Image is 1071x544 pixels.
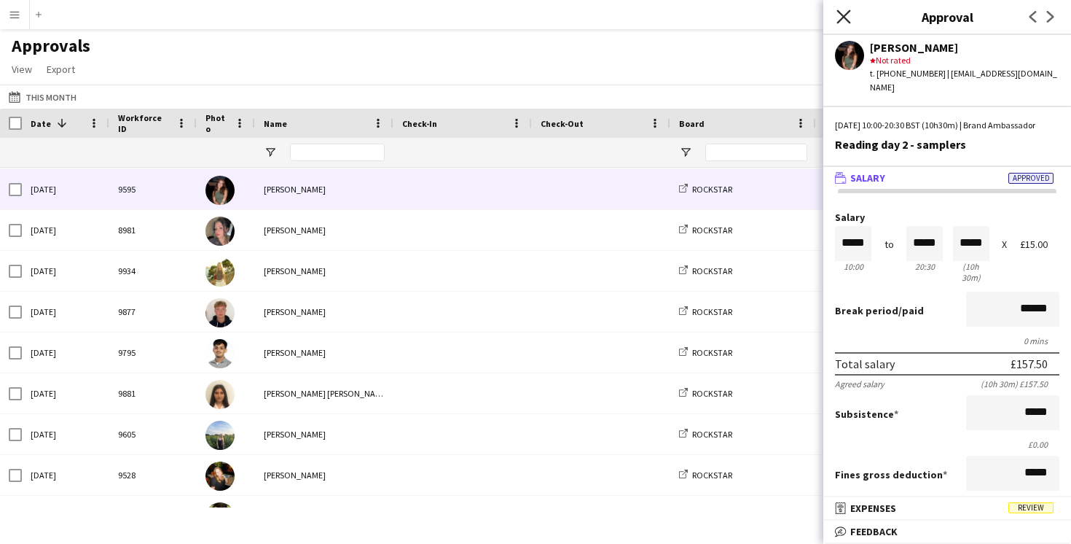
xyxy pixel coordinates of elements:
input: Name Filter Input [290,144,385,161]
mat-expansion-panel-header: Feedback [823,521,1071,543]
input: Board Filter Input [705,144,807,161]
div: [PERSON_NAME] [255,414,393,454]
div: 9605 [109,414,197,454]
div: [PERSON_NAME] [255,333,393,373]
div: [PERSON_NAME] [255,210,393,250]
div: [DATE] [22,496,109,536]
span: Board [679,118,705,129]
a: ROCKSTAR [679,306,732,317]
span: Export [47,63,75,76]
div: [PERSON_NAME] [255,169,393,209]
div: 10h 30m [953,261,989,283]
div: 9595 [109,169,197,209]
button: Open Filter Menu [264,146,277,159]
span: View [12,63,32,76]
div: t. [PHONE_NUMBER] | [EMAIL_ADDRESS][DOMAIN_NAME] [870,67,1059,93]
img: Sadie Conlan [205,462,235,491]
mat-expansion-panel-header: SalaryApproved [823,167,1071,189]
label: Subsistence [835,408,898,421]
div: Total salary [835,357,895,371]
span: ROCKSTAR [692,388,732,399]
span: ROCKSTAR [692,184,732,195]
div: Not rated [870,54,1059,67]
div: [DATE] [22,333,109,373]
div: (10h 30m) £157.50 [981,378,1059,389]
div: X [1002,239,1007,250]
div: [DATE] [22,210,109,250]
span: Salary [850,171,885,184]
div: [PERSON_NAME] [255,251,393,291]
img: Miah Wright [205,257,235,287]
div: [PERSON_NAME] [255,496,393,536]
div: 0 mins [835,335,1059,346]
img: Chloe Tame [205,421,235,450]
div: [DATE] [22,251,109,291]
a: ROCKSTAR [679,470,732,481]
img: James Christer [205,298,235,327]
span: ROCKSTAR [692,347,732,358]
div: 20:30 [906,261,943,272]
a: ROCKSTAR [679,265,732,276]
span: Check-Out [541,118,584,129]
div: [PERSON_NAME] [870,41,1059,54]
span: Approved [1008,173,1054,184]
div: [DATE] [22,373,109,413]
img: Harvey Lemal [205,339,235,368]
div: £157.50 [1011,357,1048,371]
a: ROCKSTAR [679,347,732,358]
img: Eva Grimsdell [205,176,235,205]
img: John Brown [205,502,235,532]
a: View [6,60,38,79]
span: ROCKSTAR [692,306,732,317]
div: [PERSON_NAME] [PERSON_NAME] [255,373,393,413]
div: 9795 [109,333,197,373]
div: [DATE] [22,169,109,209]
div: £15.00 [1020,239,1059,250]
span: Feedback [850,525,898,538]
span: Name [264,118,287,129]
a: ROCKSTAR [679,225,732,236]
a: ROCKSTAR [679,184,732,195]
label: Fines gross deduction [835,468,947,481]
div: 9890 [109,496,197,536]
div: 8981 [109,210,197,250]
div: 9528 [109,455,197,495]
span: ROCKSTAR [692,429,732,440]
span: Workforce ID [118,112,170,134]
div: to [884,239,894,250]
span: Review [1008,502,1054,513]
a: ROCKSTAR [679,429,732,440]
button: Open Filter Menu [679,146,692,159]
span: ROCKSTAR [692,265,732,276]
div: [PERSON_NAME] [255,292,393,332]
span: Date [31,118,51,129]
div: [DATE] [22,455,109,495]
span: Expenses [850,502,896,515]
div: Agreed salary [835,378,884,389]
label: Salary [835,212,1059,223]
div: 9934 [109,251,197,291]
a: ROCKSTAR [679,388,732,399]
img: Kaytlin Gul [205,217,235,246]
button: This Month [6,88,79,106]
div: [DATE] [22,292,109,332]
div: [PERSON_NAME] [255,455,393,495]
span: ROCKSTAR [692,225,732,236]
mat-expansion-panel-header: ExpensesReview [823,497,1071,519]
a: Export [41,60,81,79]
div: 9877 [109,292,197,332]
div: [DATE] [22,414,109,454]
label: /paid [835,304,924,317]
span: Check-In [402,118,437,129]
span: ROCKSTAR [692,470,732,481]
span: Photo [205,112,229,134]
div: 10:00 [835,261,871,272]
div: Reading day 2 - samplers [835,138,1059,151]
h3: Approval [823,7,1071,26]
span: Break period [835,304,898,317]
div: [DATE] 10:00-20:30 BST (10h30m) | Brand Ambassador [835,119,1059,132]
img: Venus Salehi Kolahi [205,380,235,409]
div: 9881 [109,373,197,413]
div: £0.00 [835,439,1059,450]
